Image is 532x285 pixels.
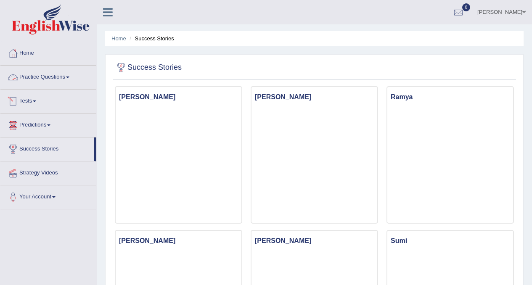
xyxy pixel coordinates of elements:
[0,185,96,206] a: Your Account
[387,91,513,103] h3: Ramya
[0,66,96,87] a: Practice Questions
[116,91,241,103] h3: [PERSON_NAME]
[251,91,377,103] h3: [PERSON_NAME]
[462,3,471,11] span: 0
[387,235,513,247] h3: Sumi
[0,42,96,63] a: Home
[0,90,96,111] a: Tests
[116,235,241,247] h3: [PERSON_NAME]
[0,113,96,135] a: Predictions
[0,137,94,158] a: Success Stories
[0,161,96,182] a: Strategy Videos
[127,34,174,42] li: Success Stories
[111,35,126,42] a: Home
[116,107,241,221] iframe: To enrich screen reader interactions, please activate Accessibility in Grammarly extension settings
[251,235,377,247] h3: [PERSON_NAME]
[115,61,182,74] h2: Success Stories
